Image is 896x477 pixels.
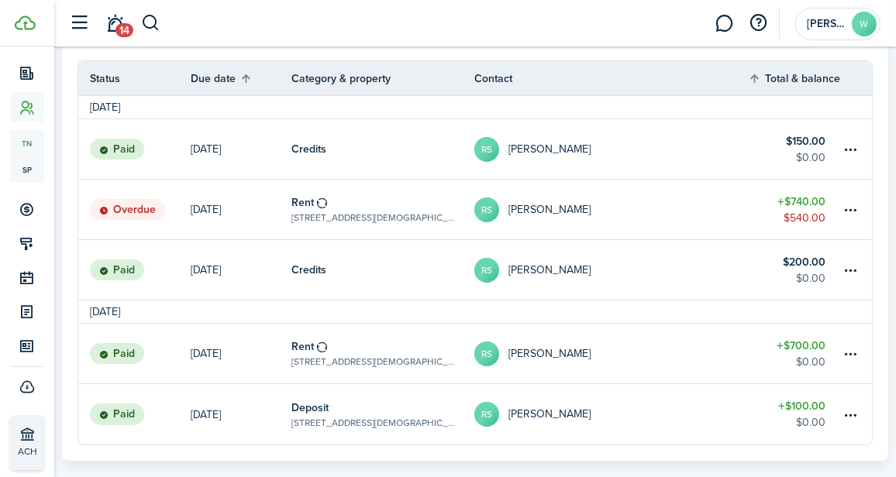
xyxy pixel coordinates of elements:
table-subtitle: [STREET_ADDRESS][DEMOGRAPHIC_DATA] [291,355,459,369]
table-amount-title: $700.00 [777,338,825,354]
status: Paid [90,343,144,365]
button: Open sidebar [65,9,95,38]
a: Deposit[STREET_ADDRESS][DEMOGRAPHIC_DATA] [291,384,474,444]
a: Credits [291,240,474,300]
a: Rent[STREET_ADDRESS][DEMOGRAPHIC_DATA] [291,180,474,239]
status: Paid [90,139,144,160]
a: Notifications [101,4,130,43]
a: $200.00$0.00 [748,240,841,300]
a: [DATE] [191,240,291,300]
avatar-text: RS [474,402,499,427]
td: [DATE] [78,99,132,115]
table-subtitle: [STREET_ADDRESS][DEMOGRAPHIC_DATA] [291,416,459,430]
a: Paid [78,324,191,383]
a: tn [10,130,44,156]
a: $700.00$0.00 [748,324,841,383]
a: ACH [10,415,44,470]
table-info-title: Credits [291,141,326,157]
table-amount-description: $0.00 [796,149,825,166]
table-amount-title: $740.00 [777,194,825,210]
table-amount-description: $0.00 [796,354,825,370]
table-profile-info-text: [PERSON_NAME] [508,264,591,276]
a: $150.00$0.00 [748,119,841,179]
th: Sort [748,69,841,88]
table-profile-info-text: [PERSON_NAME] [508,204,591,216]
a: $100.00$0.00 [748,384,841,444]
button: Open resource center [746,10,772,36]
avatar-text: W [852,12,877,36]
table-profile-info-text: [PERSON_NAME] [508,348,591,360]
a: Paid [78,384,191,444]
table-amount-description: $540.00 [784,210,825,226]
a: RS[PERSON_NAME] [474,180,748,239]
table-amount-title: $150.00 [786,133,825,149]
p: [DATE] [191,141,221,157]
p: [DATE] [191,407,221,423]
table-info-title: Rent [291,338,314,355]
th: Status [78,70,191,87]
status: Overdue [90,199,165,221]
avatar-text: RS [474,137,499,162]
span: 14 [115,23,133,37]
table-amount-description: $0.00 [796,270,825,287]
td: [DATE] [78,304,132,320]
a: [DATE] [191,324,291,383]
table-info-title: Credits [291,262,326,278]
table-amount-title: $200.00 [783,254,825,270]
p: [DATE] [191,262,221,278]
a: [DATE] [191,384,291,444]
span: William [807,19,846,29]
a: Overdue [78,180,191,239]
a: Credits [291,119,474,179]
a: RS[PERSON_NAME] [474,324,748,383]
avatar-text: RS [474,341,499,366]
avatar-text: RS [474,258,499,283]
p: [DATE] [191,201,221,218]
table-info-title: Deposit [291,400,329,416]
a: Paid [78,240,191,300]
th: Contact [474,70,748,87]
status: Paid [90,259,144,281]
th: Sort [191,69,291,88]
status: Paid [90,403,144,425]
a: Paid [78,119,191,179]
a: [DATE] [191,180,291,239]
table-profile-info-text: [PERSON_NAME] [508,143,591,156]
p: ACH [18,444,109,458]
avatar-text: RS [474,197,499,222]
table-amount-title: $100.00 [778,398,825,414]
th: Category & property [291,70,474,87]
a: Rent[STREET_ADDRESS][DEMOGRAPHIC_DATA] [291,324,474,383]
a: RS[PERSON_NAME] [474,119,748,179]
a: RS[PERSON_NAME] [474,240,748,300]
a: sp [10,156,44,183]
button: Search [141,10,160,36]
table-subtitle: [STREET_ADDRESS][DEMOGRAPHIC_DATA] [291,211,459,225]
p: [DATE] [191,345,221,362]
a: [DATE] [191,119,291,179]
table-profile-info-text: [PERSON_NAME] [508,408,591,420]
a: Messaging [710,4,739,43]
table-amount-description: $0.00 [796,414,825,431]
a: $740.00$540.00 [748,180,841,239]
img: TenantCloud [15,15,36,30]
a: RS[PERSON_NAME] [474,384,748,444]
table-info-title: Rent [291,194,314,211]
